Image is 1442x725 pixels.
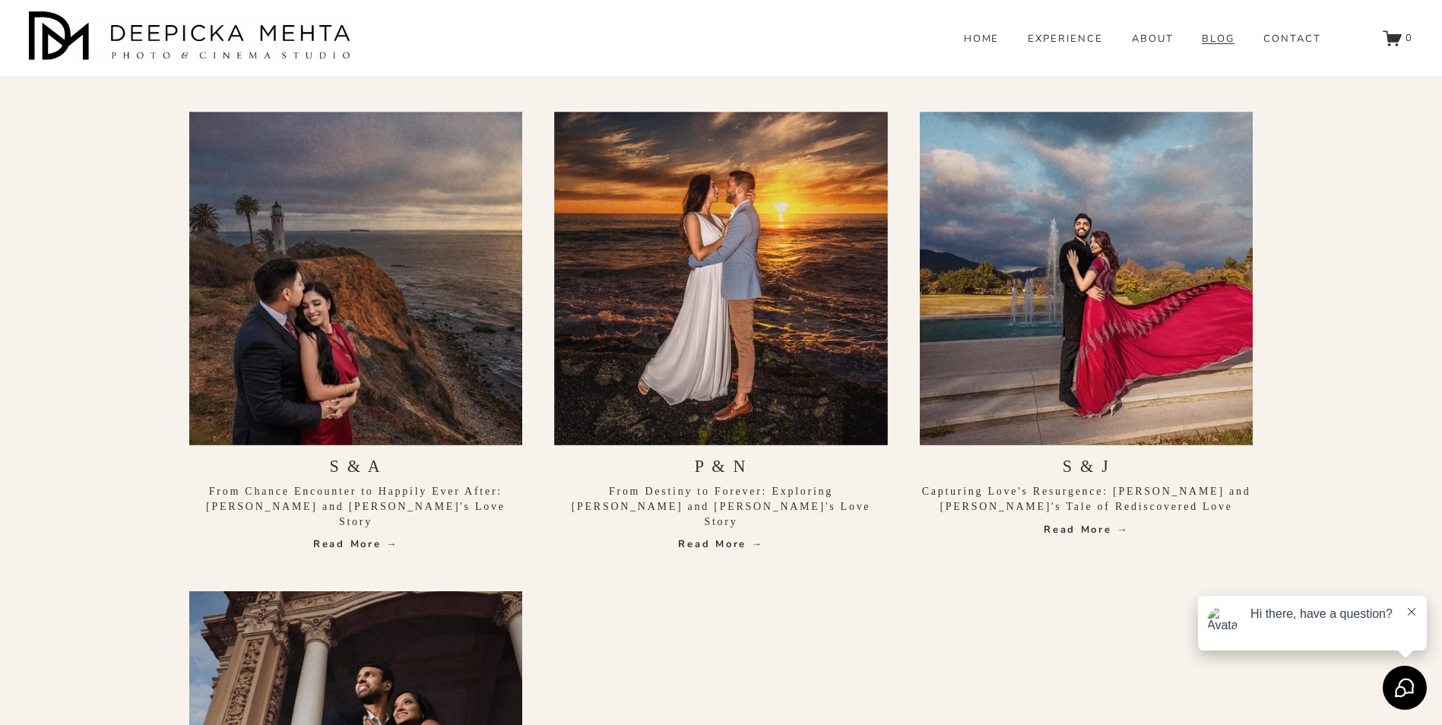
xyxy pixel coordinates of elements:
a: S & J [1063,457,1111,476]
a: Read More → [189,537,523,552]
a: HOME [964,32,1000,46]
a: CONTACT [1263,32,1321,46]
p: From Chance Encounter to Happily Ever After: [PERSON_NAME] and [PERSON_NAME]'s Love Story [189,484,523,529]
img: Austin Wedding Photographer - Deepicka Mehta Photography &amp; Cinematography [29,11,356,65]
a: 0 items in cart [1383,29,1413,48]
a: P & N [695,457,747,476]
p: From Destiny to Forever: Exploring [PERSON_NAME] and [PERSON_NAME]'s Love Story [554,484,888,529]
a: EXPERIENCE [1028,32,1103,46]
a: S & A [329,457,382,476]
a: Read More → [554,537,888,552]
span: 0 [1406,31,1413,45]
a: ABOUT [1132,32,1174,46]
a: folder dropdown [1202,32,1234,46]
p: Capturing Love's Resurgence: [PERSON_NAME] and [PERSON_NAME]'s Tale of Rediscovered Love [920,484,1253,514]
a: Read More → [920,522,1253,537]
span: BLOG [1202,33,1234,46]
